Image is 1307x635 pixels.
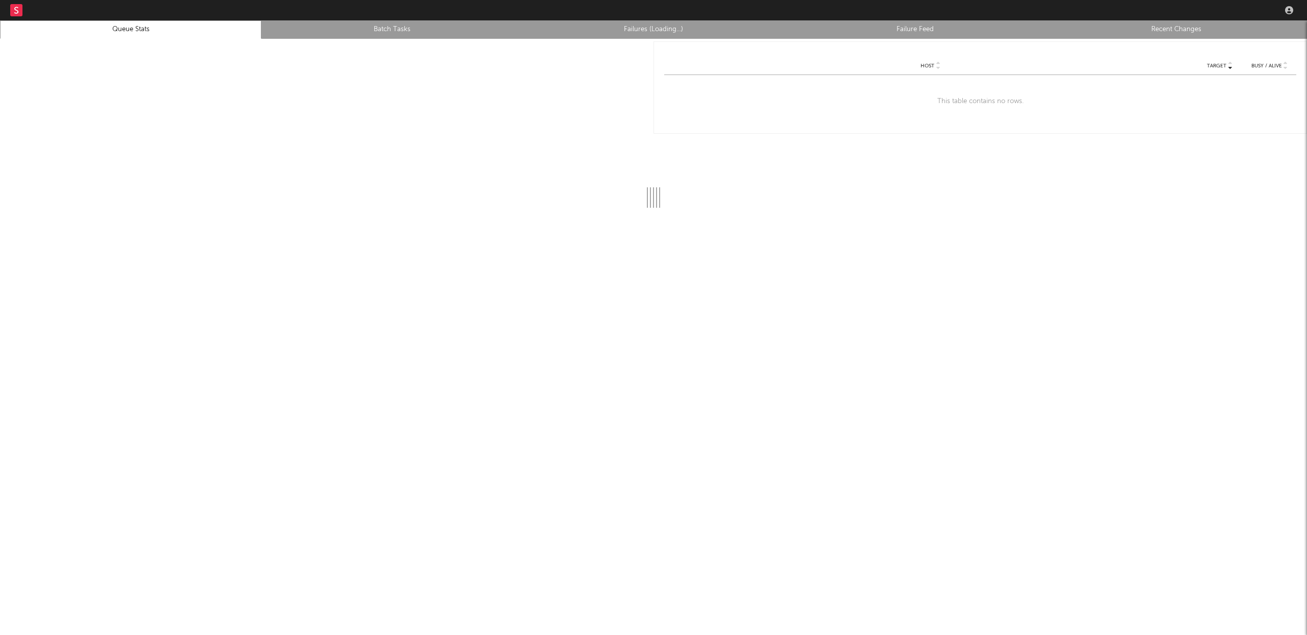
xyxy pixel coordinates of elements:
[790,23,1040,36] a: Failure Feed
[1251,63,1282,69] span: Busy / Alive
[664,75,1296,128] div: This table contains no rows.
[528,23,779,36] a: Failures (Loading...)
[921,63,934,69] span: Host
[267,23,517,36] a: Batch Tasks
[6,23,256,36] a: Queue Stats
[1051,23,1301,36] a: Recent Changes
[1207,63,1226,69] span: Target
